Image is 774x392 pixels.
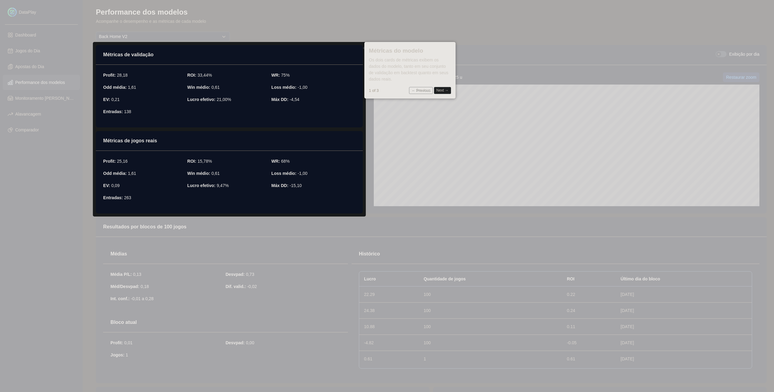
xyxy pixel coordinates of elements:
[298,170,307,176] p: -1,00
[271,84,296,90] p: Loss médio:
[103,158,116,164] p: Profit:
[111,96,120,102] p: 0,21
[281,72,290,78] p: 75%
[187,72,196,78] p: ROI:
[128,84,136,90] p: 1,61
[124,195,131,201] p: 263
[103,96,110,102] p: EV:
[103,137,355,144] p: Métricas de jogos reais
[187,96,216,102] p: Lucro efetivo:
[124,109,131,115] p: 138
[103,84,127,90] p: Odd média:
[187,182,216,189] p: Lucro efetivo:
[197,158,212,164] p: 15,78%
[369,47,451,55] header: Métricas do modelo
[117,72,128,78] p: 28,18
[369,57,451,82] div: Os dois cards de métricas exibem os dados do modelo, tanto em seu conjunto de validação em backte...
[217,96,231,102] p: 21,00%
[369,88,379,94] span: 1 of 3
[217,182,229,189] p: 9,47%
[111,182,120,189] p: 0,09
[211,170,220,176] p: 0,61
[271,158,280,164] p: WR:
[187,84,210,90] p: Win médio:
[271,170,296,176] p: Loss médio:
[290,96,299,102] p: -4,54
[103,72,116,78] p: Profit:
[271,96,288,102] p: Máx DD:
[187,170,210,176] p: Win médio:
[271,182,288,189] p: Máx DD:
[290,182,302,189] p: -15,10
[211,84,220,90] p: 0,61
[103,170,127,176] p: Odd média:
[434,87,451,94] button: Next →
[197,72,212,78] p: 33,44%
[117,158,128,164] p: 25,16
[103,195,123,201] p: Entradas:
[128,170,136,176] p: 1,61
[103,51,355,58] p: Métricas de validação
[271,72,280,78] p: WR:
[103,182,110,189] p: EV:
[103,109,123,115] p: Entradas:
[187,158,196,164] p: ROI:
[298,84,307,90] p: -1,00
[281,158,290,164] p: 68%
